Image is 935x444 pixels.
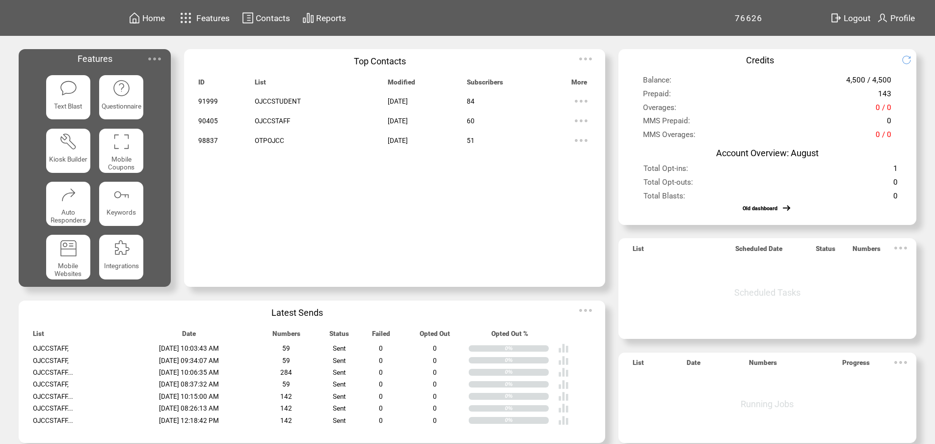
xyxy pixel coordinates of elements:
span: 0 / 0 [876,103,891,117]
span: Numbers [749,359,777,372]
span: 0 [379,380,383,388]
span: 0 [893,192,898,206]
span: List [255,78,266,91]
span: [DATE] 10:03:43 AM [159,344,219,352]
a: Text Blast [46,75,90,119]
span: [DATE] [388,97,408,105]
img: ellypsis.svg [891,238,910,258]
div: 0% [505,369,549,376]
img: poll%20-%20white.svg [558,415,569,426]
span: 0 [433,404,437,412]
span: 0 [433,392,437,400]
span: 4,500 / 4,500 [846,76,891,90]
span: 143 [878,89,891,104]
span: Credits [746,55,774,65]
span: OJCCSTAFF, [33,380,69,388]
a: Questionnaire [99,75,143,119]
img: contacts.svg [242,12,254,24]
span: 59 [282,344,290,352]
img: text-blast.svg [59,79,78,97]
span: 0 [433,380,437,388]
span: Sent [333,392,346,400]
div: 0% [505,417,549,424]
span: OJCCSTAFF... [33,392,73,400]
span: [DATE] 08:26:13 AM [159,404,219,412]
span: OJCCSTAFF... [33,404,73,412]
a: Kiosk Builder [46,129,90,173]
a: Home [127,10,166,26]
img: refresh.png [902,55,921,65]
span: Sent [333,404,346,412]
span: Total Opt-ins: [643,164,688,178]
a: Reports [301,10,347,26]
a: Mobile Websites [46,235,90,279]
img: ellypsis.svg [571,111,591,131]
span: [DATE] 10:15:00 AM [159,392,219,400]
a: Profile [875,10,916,26]
span: OJCCSTAFF [255,117,290,125]
span: Opted Out % [491,330,528,343]
span: Subscribers [467,78,503,91]
span: Balance: [643,76,671,90]
span: Features [196,13,230,23]
span: Latest Sends [271,307,323,318]
span: 0 [379,416,383,424]
img: features.svg [177,10,194,26]
span: 0 [433,357,437,364]
img: ellypsis.svg [576,301,595,320]
img: integrations.svg [112,239,131,257]
img: ellypsis.svg [891,353,910,372]
span: 0 [379,392,383,400]
a: Keywords [99,182,143,226]
span: Modified [388,78,415,91]
a: Auto Responders [46,182,90,226]
span: 76626 [735,13,763,23]
img: ellypsis.svg [571,131,591,150]
span: 90405 [198,117,218,125]
img: ellypsis.svg [145,49,164,69]
img: auto-responders.svg [59,186,78,204]
span: 98837 [198,137,218,144]
div: 0% [505,345,549,352]
span: 60 [467,117,475,125]
div: 0% [505,357,549,364]
img: exit.svg [830,12,842,24]
span: Total Blasts: [643,192,685,206]
span: [DATE] [388,137,408,144]
span: OTPOJCC [255,137,284,144]
img: keywords.svg [112,186,131,204]
span: [DATE] 08:37:32 AM [159,380,219,388]
span: 59 [282,380,290,388]
img: poll%20-%20white.svg [558,355,569,366]
div: 0% [505,393,549,400]
a: Mobile Coupons [99,129,143,173]
span: 0 [379,344,383,352]
img: ellypsis.svg [571,91,591,111]
span: MMS Overages: [643,130,695,144]
span: 0 [379,368,383,376]
span: Sent [333,416,346,424]
span: [DATE] 09:34:07 AM [159,357,219,364]
span: 0 [433,416,437,424]
span: Logout [844,13,871,23]
span: 0 [379,404,383,412]
span: Keywords [107,208,136,216]
span: OJCCSTAFF... [33,416,73,424]
span: Top Contacts [354,56,406,66]
span: Total Opt-outs: [643,178,693,192]
span: Status [329,330,349,343]
img: coupons.svg [112,133,131,151]
span: Numbers [853,245,881,258]
span: OJCCSTAFF, [33,344,69,352]
span: Sent [333,380,346,388]
span: List [633,245,644,258]
span: Date [687,359,700,372]
img: poll%20-%20white.svg [558,379,569,390]
span: 0 [433,368,437,376]
a: Logout [828,10,875,26]
img: home.svg [129,12,140,24]
a: Contacts [240,10,292,26]
span: Overages: [643,103,676,117]
span: 59 [282,357,290,364]
span: MMS Prepaid: [643,116,690,131]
